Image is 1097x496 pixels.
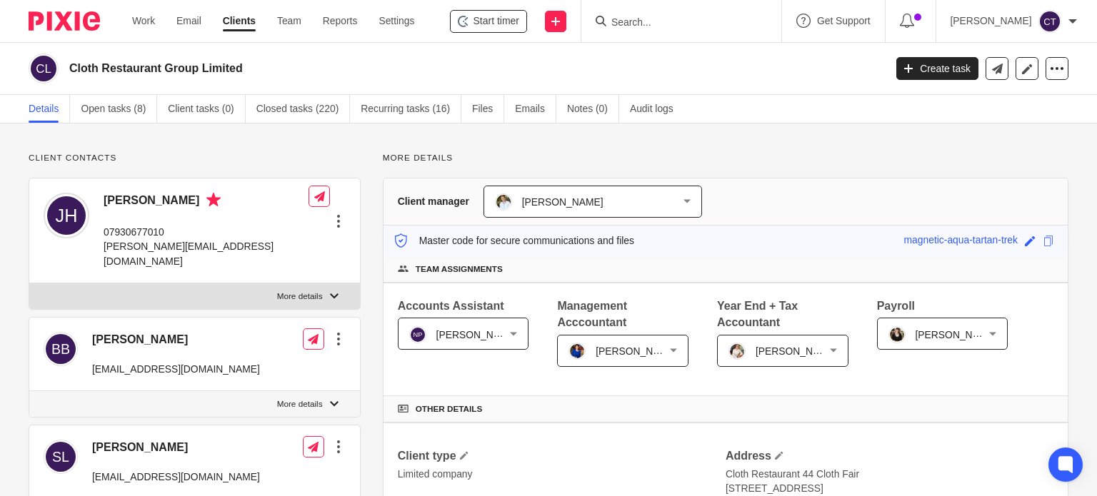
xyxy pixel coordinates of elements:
div: Cloth Restaurant Group Limited [451,10,531,33]
p: Client contacts [29,152,361,163]
p: Limited company [398,467,726,481]
h3: Client manager [398,194,470,208]
p: More details [383,152,1068,163]
img: svg%3E [409,325,426,343]
a: Team [276,14,299,28]
img: svg%3E [1040,10,1063,33]
p: Master code for secure communications and files [394,233,641,248]
a: Work [132,14,155,28]
p: 07930677010 [104,225,308,239]
a: Emails [514,95,554,123]
h4: [PERSON_NAME] [92,440,255,455]
span: Year End + Tax Accountant [717,300,796,328]
p: [EMAIL_ADDRESS][DOMAIN_NAME] [92,470,255,484]
img: Kayleigh%20Henson.jpeg [728,342,746,359]
h4: Client type [398,448,726,463]
span: Other details [416,403,481,415]
img: svg%3E [29,54,59,83]
img: Pixie [29,11,100,31]
img: Helen%20Campbell.jpeg [888,325,906,343]
span: [PERSON_NAME] [522,196,601,206]
h4: Address [726,448,1053,463]
span: [PERSON_NAME] [915,329,993,339]
a: Clients [221,14,254,28]
p: [STREET_ADDRESS] [726,481,1053,495]
a: Email [176,14,200,28]
img: sarah-royle.jpg [496,193,513,210]
span: Get Support [820,16,875,26]
i: Primary [203,193,217,207]
img: svg%3E [44,193,89,238]
span: Team assignments [416,263,501,275]
span: Payroll [877,300,915,311]
h2: Cloth Restaurant Group Limited [69,61,713,76]
a: Settings [378,14,416,28]
a: Audit logs [628,95,683,123]
span: Start timer [474,14,523,29]
h4: [PERSON_NAME] [104,193,308,211]
a: Details [29,95,71,123]
input: Search [613,17,742,30]
span: Accounts Assistant [398,300,504,311]
img: svg%3E [44,440,78,474]
p: [EMAIL_ADDRESS][DOMAIN_NAME] [92,362,255,376]
a: Client tasks (0) [168,95,245,123]
p: Cloth Restaurant 44 Cloth Fair [726,467,1053,481]
a: Create task [896,57,978,80]
p: [PERSON_NAME] [954,14,1033,28]
h4: [PERSON_NAME] [92,332,255,347]
img: Nicole.jpeg [568,342,586,359]
span: [PERSON_NAME] [436,329,514,339]
div: magnetic-aqua-tartan-trek [899,233,1018,249]
img: svg%3E [44,332,78,366]
p: More details [275,398,323,410]
a: Open tasks (8) [81,95,157,123]
a: Recurring tasks (16) [360,95,461,123]
a: Notes (0) [565,95,617,123]
p: More details [275,290,323,302]
p: [PERSON_NAME][EMAIL_ADDRESS][DOMAIN_NAME] [104,239,308,268]
span: [PERSON_NAME] [755,345,833,355]
span: [PERSON_NAME] [595,345,673,355]
a: Files [471,95,504,123]
span: Management Acccountant [557,300,627,328]
a: Closed tasks (220) [256,95,349,123]
a: Reports [321,14,356,28]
